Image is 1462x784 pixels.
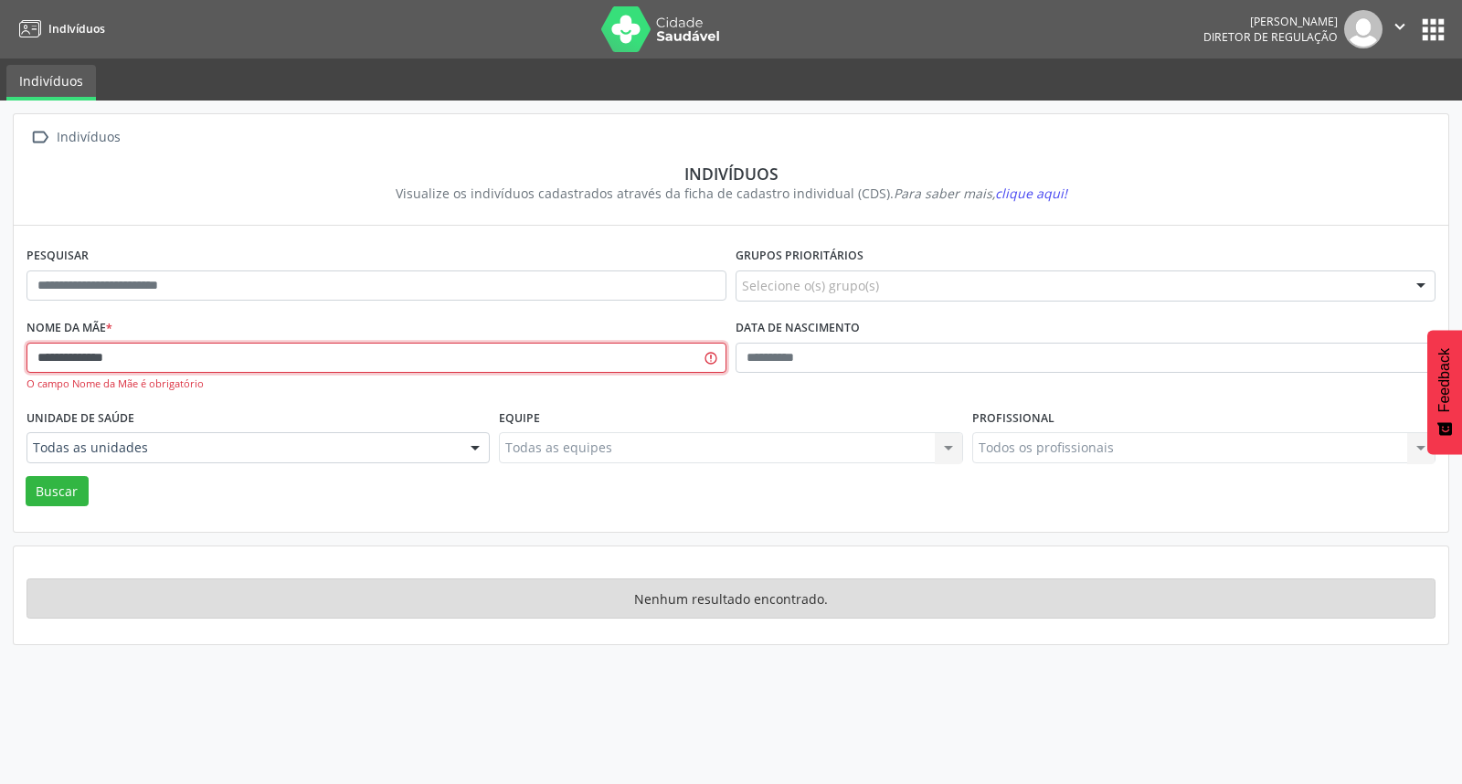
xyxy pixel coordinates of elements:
span: Todas as unidades [33,439,452,457]
label: Profissional [972,404,1054,432]
span: Diretor de regulação [1203,29,1338,45]
span: Feedback [1436,348,1453,412]
img: img [1344,10,1383,48]
i:  [26,124,53,151]
span: Indivíduos [48,21,105,37]
label: Equipe [499,404,540,432]
label: Pesquisar [26,242,89,270]
button: apps [1417,14,1449,46]
div: [PERSON_NAME] [1203,14,1338,29]
div: O campo Nome da Mãe é obrigatório [26,376,726,392]
i: Para saber mais, [894,185,1067,202]
button:  [1383,10,1417,48]
button: Feedback - Mostrar pesquisa [1427,330,1462,454]
div: Indivíduos [39,164,1423,184]
div: Indivíduos [53,124,123,151]
i:  [1390,16,1410,37]
a:  Indivíduos [26,124,123,151]
span: Selecione o(s) grupo(s) [742,276,879,295]
label: Grupos prioritários [736,242,863,270]
div: Visualize os indivíduos cadastrados através da ficha de cadastro individual (CDS). [39,184,1423,203]
label: Nome da mãe [26,314,112,343]
button: Buscar [26,476,89,507]
div: Nenhum resultado encontrado. [26,578,1436,619]
span: clique aqui! [995,185,1067,202]
a: Indivíduos [6,65,96,101]
a: Indivíduos [13,14,105,44]
label: Data de nascimento [736,314,860,343]
label: Unidade de saúde [26,404,134,432]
